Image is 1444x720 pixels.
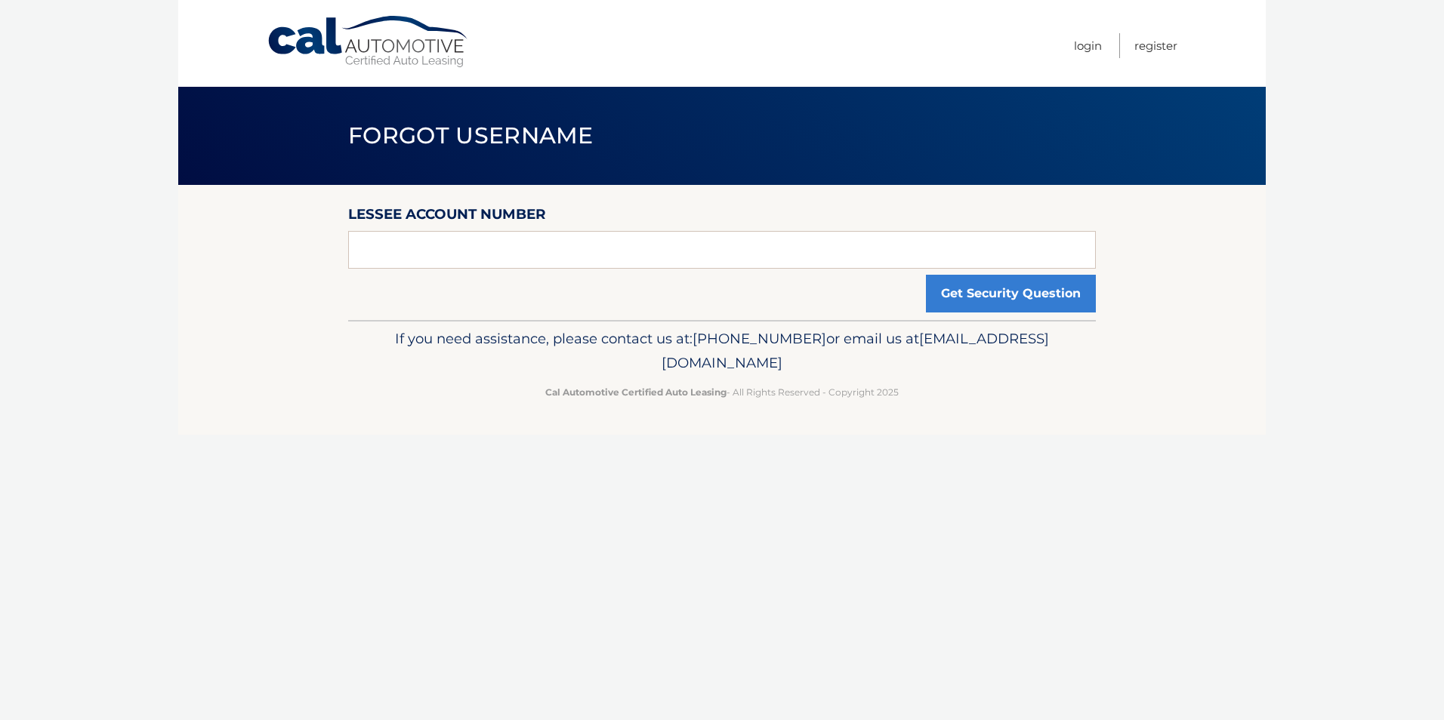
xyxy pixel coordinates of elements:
[1134,33,1177,58] a: Register
[358,384,1086,400] p: - All Rights Reserved - Copyright 2025
[545,386,727,398] strong: Cal Automotive Certified Auto Leasing
[662,330,1049,371] span: [EMAIL_ADDRESS][DOMAIN_NAME]
[348,203,546,231] label: Lessee Account Number
[693,330,826,347] span: [PHONE_NUMBER]
[926,275,1096,312] button: Get Security Question
[1074,33,1102,58] a: Login
[267,15,471,69] a: Cal Automotive
[348,122,594,149] span: Forgot Username
[358,327,1086,375] p: If you need assistance, please contact us at: or email us at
